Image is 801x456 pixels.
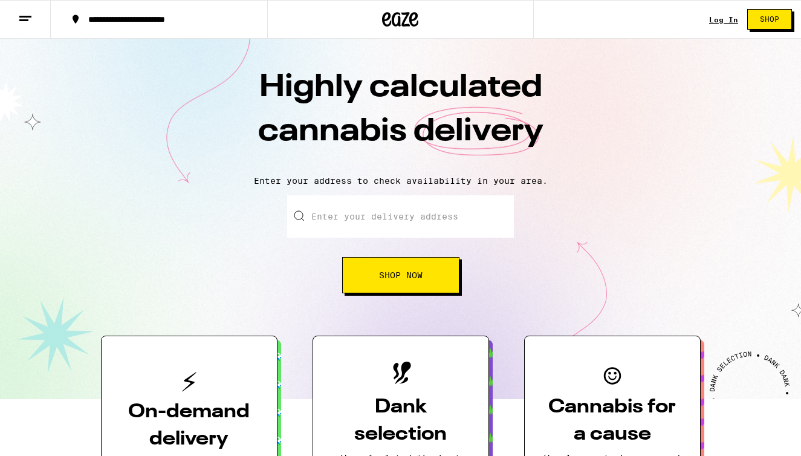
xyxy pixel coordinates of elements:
span: Shop [760,16,779,23]
button: Shop Now [342,257,459,293]
button: Shop [747,9,792,30]
h3: Dank selection [332,394,469,448]
h3: Cannabis for a cause [544,394,681,448]
h1: Highly calculated cannabis delivery [189,66,612,166]
a: Log In [709,16,738,24]
h3: On-demand delivery [121,399,258,453]
input: Enter your delivery address [287,195,514,238]
p: Enter your address to check availability in your area. [12,176,789,186]
span: Shop Now [379,271,423,279]
a: Shop [738,9,801,30]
